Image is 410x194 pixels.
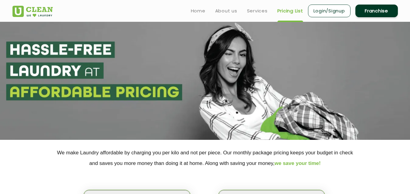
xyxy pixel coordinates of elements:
p: We make Laundry affordable by charging you per kilo and not per piece. Our monthly package pricin... [12,147,398,169]
a: About us [215,7,237,15]
img: UClean Laundry and Dry Cleaning [12,6,53,17]
a: Home [191,7,205,15]
a: Pricing List [277,7,303,15]
a: Franchise [355,5,398,17]
a: Login/Signup [308,5,351,17]
a: Services [247,7,268,15]
span: we save your time! [275,160,321,166]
